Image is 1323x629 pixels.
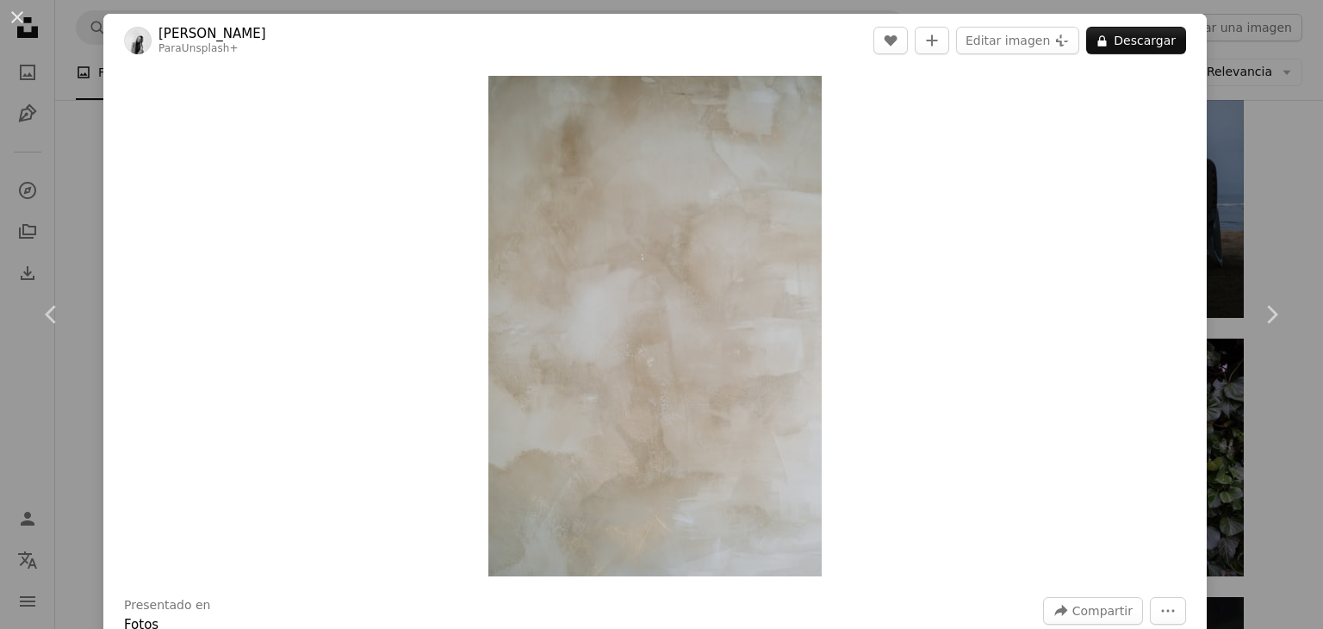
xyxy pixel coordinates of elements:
a: [PERSON_NAME] [158,25,266,42]
button: Ampliar en esta imagen [488,76,822,576]
img: Una pintura de un jarrón con flores en él [488,76,822,576]
a: Unsplash+ [182,42,239,54]
button: Me gusta [873,27,908,54]
span: Compartir [1072,598,1133,624]
img: Ve al perfil de Mathilde Langevin [124,27,152,54]
button: Editar imagen [956,27,1079,54]
button: Compartir esta imagen [1043,597,1143,625]
button: Más acciones [1150,597,1186,625]
div: Para [158,42,266,56]
button: Añade a la colección [915,27,949,54]
h3: Presentado en [124,597,211,614]
button: Descargar [1086,27,1186,54]
a: Siguiente [1220,232,1323,397]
